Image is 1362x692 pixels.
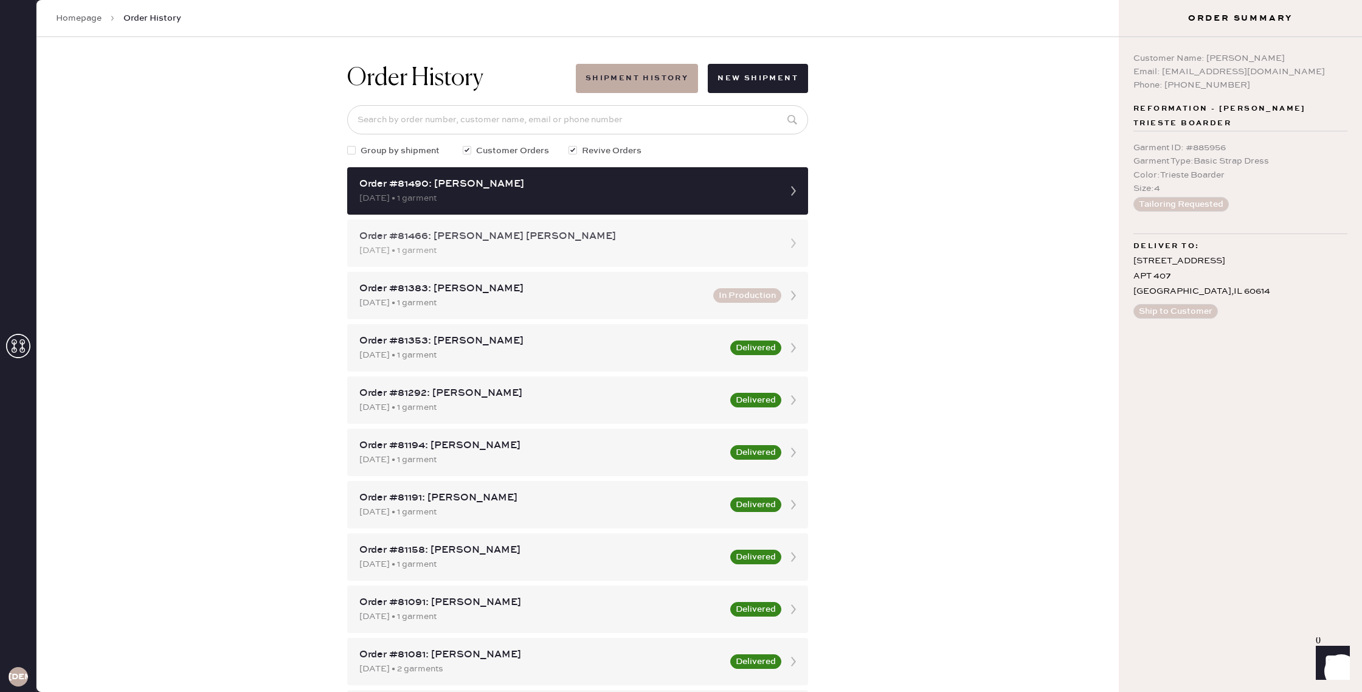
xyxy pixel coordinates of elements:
[1133,141,1347,154] div: Garment ID : # 885956
[713,288,781,303] button: In Production
[359,229,774,244] div: Order #81466: [PERSON_NAME] [PERSON_NAME]
[359,348,723,362] div: [DATE] • 1 garment
[730,497,781,512] button: Delivered
[56,12,102,24] a: Homepage
[730,445,781,460] button: Delivered
[359,177,774,192] div: Order #81490: [PERSON_NAME]
[347,105,808,134] input: Search by order number, customer name, email or phone number
[1133,52,1347,65] div: Customer Name: [PERSON_NAME]
[123,12,181,24] span: Order History
[359,453,723,466] div: [DATE] • 1 garment
[582,144,641,157] span: Revive Orders
[730,341,781,355] button: Delivered
[359,558,723,571] div: [DATE] • 1 garment
[576,64,698,93] button: Shipment History
[359,334,723,348] div: Order #81353: [PERSON_NAME]
[730,393,781,407] button: Delivered
[1133,304,1218,319] button: Ship to Customer
[359,610,723,623] div: [DATE] • 1 garment
[476,144,549,157] span: Customer Orders
[359,595,723,610] div: Order #81091: [PERSON_NAME]
[1133,168,1347,182] div: Color : Trieste Boarder
[1133,78,1347,92] div: Phone: [PHONE_NUMBER]
[708,64,808,93] button: New Shipment
[359,491,723,505] div: Order #81191: [PERSON_NAME]
[1133,65,1347,78] div: Email: [EMAIL_ADDRESS][DOMAIN_NAME]
[1133,102,1347,131] span: Reformation - [PERSON_NAME] Trieste Boarder
[1133,239,1199,254] span: Deliver to:
[359,401,723,414] div: [DATE] • 1 garment
[361,144,440,157] span: Group by shipment
[1133,254,1347,300] div: [STREET_ADDRESS] APT 407 [GEOGRAPHIC_DATA] , IL 60614
[359,505,723,519] div: [DATE] • 1 garment
[359,296,706,310] div: [DATE] • 1 garment
[730,654,781,669] button: Delivered
[9,673,28,681] h3: [DEMOGRAPHIC_DATA]
[359,244,774,257] div: [DATE] • 1 garment
[1133,182,1347,195] div: Size : 4
[730,550,781,564] button: Delivered
[359,543,723,558] div: Order #81158: [PERSON_NAME]
[1304,637,1357,690] iframe: Front Chat
[359,282,706,296] div: Order #81383: [PERSON_NAME]
[359,662,723,676] div: [DATE] • 2 garments
[359,438,723,453] div: Order #81194: [PERSON_NAME]
[359,192,774,205] div: [DATE] • 1 garment
[359,648,723,662] div: Order #81081: [PERSON_NAME]
[730,602,781,617] button: Delivered
[347,64,483,93] h1: Order History
[359,386,723,401] div: Order #81292: [PERSON_NAME]
[1133,197,1229,212] button: Tailoring Requested
[1133,154,1347,168] div: Garment Type : Basic Strap Dress
[1119,12,1362,24] h3: Order Summary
